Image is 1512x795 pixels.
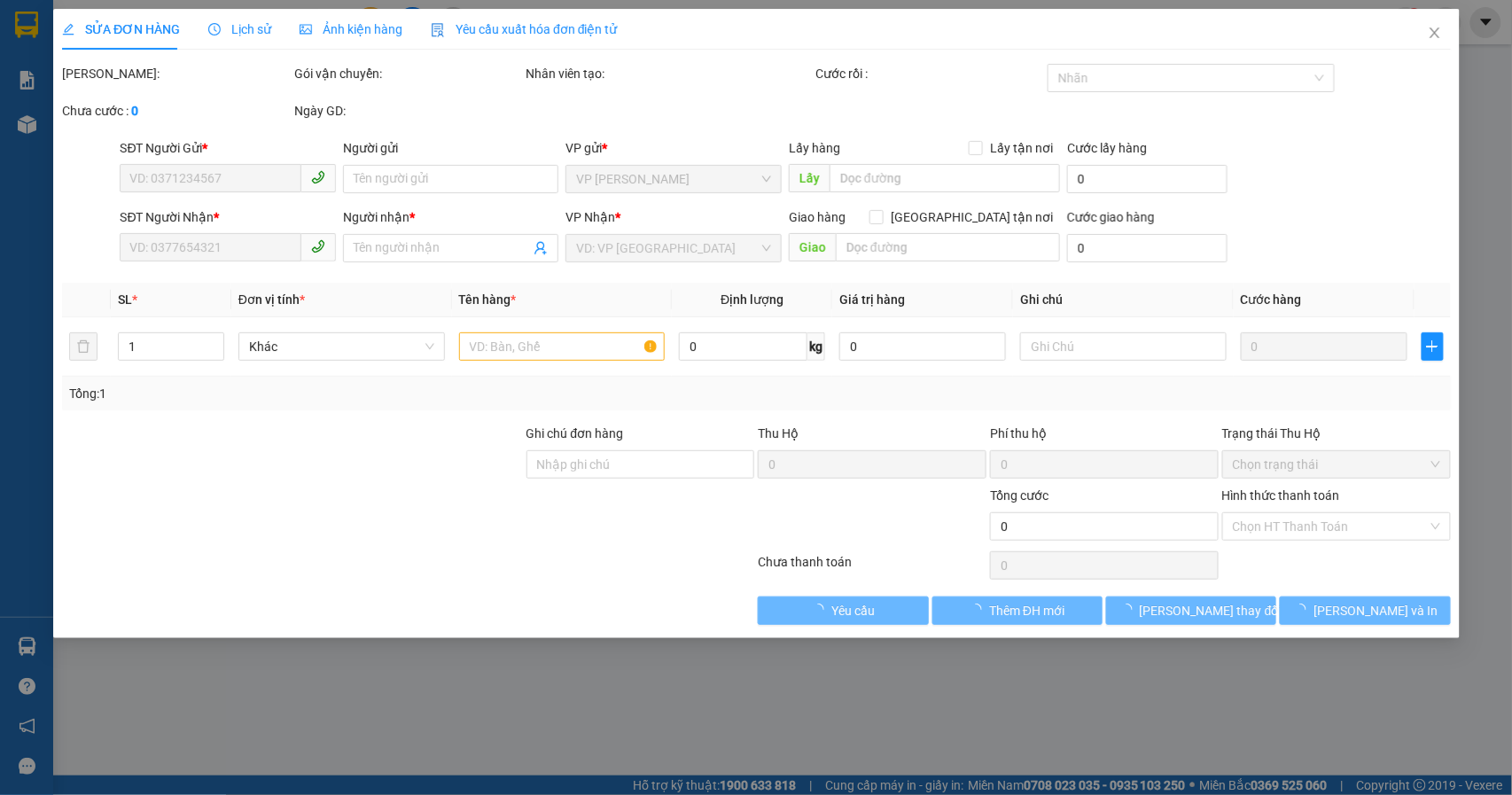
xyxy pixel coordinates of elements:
[970,604,989,616] span: loading
[807,332,825,361] span: kg
[931,596,1102,625] button: Thêm ĐH mới
[1421,332,1443,361] button: plus
[1106,596,1276,625] button: [PERSON_NAME] thay đổi
[884,207,1060,227] span: [GEOGRAPHIC_DATA] tận nơi
[343,207,559,227] div: Người nhận
[812,604,831,616] span: loading
[1140,601,1282,620] span: [PERSON_NAME] thay đổi
[311,239,325,253] span: phone
[238,292,304,307] span: Đơn vị tính
[300,22,402,36] span: Ảnh kiện hàng
[1427,26,1441,40] span: close
[1221,488,1339,503] label: Hình thức thanh toán
[526,64,812,83] div: Nhân viên tạo:
[343,138,559,158] div: Người gửi
[208,22,271,36] span: Lịch sử
[526,450,754,479] input: Ghi chú đơn hàng
[62,23,74,35] span: edit
[62,64,291,83] div: [PERSON_NAME]:
[990,424,1219,450] div: Phí thu hộ
[1409,9,1459,58] button: Close
[293,101,522,121] div: Ngày GD:
[118,292,132,307] span: SL
[431,22,618,36] span: Yêu cầu xuất hóa đơn điện tử
[815,64,1044,83] div: Cước rồi :
[839,292,905,307] span: Giá trị hàng
[758,596,928,625] button: Yêu cầu
[300,23,312,35] span: picture
[1241,332,1407,361] input: 0
[1422,339,1442,354] span: plus
[458,332,665,361] input: VD: Bàn, Ghế
[758,426,799,440] span: Thu Hộ
[62,22,180,36] span: SỬA ĐƠN HÀNG
[293,64,522,83] div: Gói vận chuyển:
[120,138,336,158] div: SĐT Người Gửi
[431,23,445,37] img: icon
[248,333,433,360] span: Khác
[830,164,1060,192] input: Dọc đường
[1241,292,1302,307] span: Cước hàng
[534,241,548,255] span: user-add
[1067,234,1228,262] input: Cước giao hàng
[990,488,1048,503] span: Tổng cước
[208,23,221,35] span: clock-circle
[756,552,988,583] div: Chưa thanh toán
[69,384,584,403] div: Tổng: 1
[1120,604,1140,616] span: loading
[131,104,138,118] b: 0
[1232,451,1439,478] span: Chọn trạng thái
[1067,141,1147,155] label: Cước lấy hàng
[721,292,783,307] span: Định lượng
[789,164,830,192] span: Lấy
[1067,210,1155,224] label: Cước giao hàng
[62,101,291,121] div: Chưa cước :
[458,292,516,307] span: Tên hàng
[836,233,1060,261] input: Dọc đường
[789,141,840,155] span: Lấy hàng
[576,166,771,192] span: VP Bảo Hà
[1067,165,1228,193] input: Cước lấy hàng
[789,210,846,224] span: Giao hàng
[989,601,1064,620] span: Thêm ĐH mới
[789,233,836,261] span: Giao
[1294,604,1313,616] span: loading
[983,138,1060,158] span: Lấy tận nơi
[69,332,97,361] button: delete
[1280,596,1450,625] button: [PERSON_NAME] và In
[565,210,615,224] span: VP Nhận
[1020,332,1227,361] input: Ghi Chú
[526,426,623,440] label: Ghi chú đơn hàng
[1313,601,1438,620] span: [PERSON_NAME] và In
[311,170,325,184] span: phone
[831,601,875,620] span: Yêu cầu
[565,138,782,158] div: VP gửi
[120,207,336,227] div: SĐT Người Nhận
[1221,424,1450,443] div: Trạng thái Thu Hộ
[1013,283,1234,317] th: Ghi chú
